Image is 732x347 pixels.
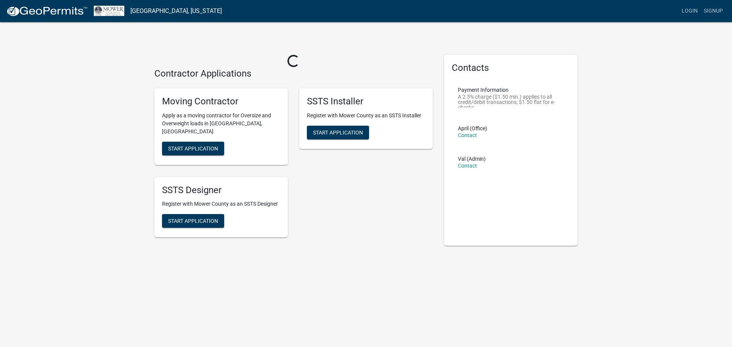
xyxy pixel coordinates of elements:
[130,5,222,18] a: [GEOGRAPHIC_DATA], [US_STATE]
[679,4,701,18] a: Login
[452,62,570,74] h5: Contacts
[307,126,369,139] button: Start Application
[458,132,477,138] a: Contact
[307,96,425,107] h5: SSTS Installer
[701,4,726,18] a: Signup
[168,218,218,224] span: Start Application
[162,185,280,196] h5: SSTS Designer
[458,94,564,107] p: A 2.5% charge ($1.50 min.) applies to all credit/debit transactions; $1.50 flat for e-checks
[154,68,433,243] wm-workflow-list-section: Contractor Applications
[162,214,224,228] button: Start Application
[458,87,564,93] p: Payment Information
[458,163,477,169] a: Contact
[307,112,425,120] p: Register with Mower County as an SSTS Installer
[154,68,433,79] h4: Contractor Applications
[162,96,280,107] h5: Moving Contractor
[162,142,224,155] button: Start Application
[162,112,280,136] p: Apply as a moving contractor for Oversize and Overweight loads in [GEOGRAPHIC_DATA], [GEOGRAPHIC_...
[94,6,124,16] img: Mower County, Minnesota
[458,156,486,162] p: Val (Admin)
[458,126,487,131] p: April (Office)
[168,145,218,151] span: Start Application
[162,200,280,208] p: Register with Mower County as an SSTS Designer
[313,129,363,135] span: Start Application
